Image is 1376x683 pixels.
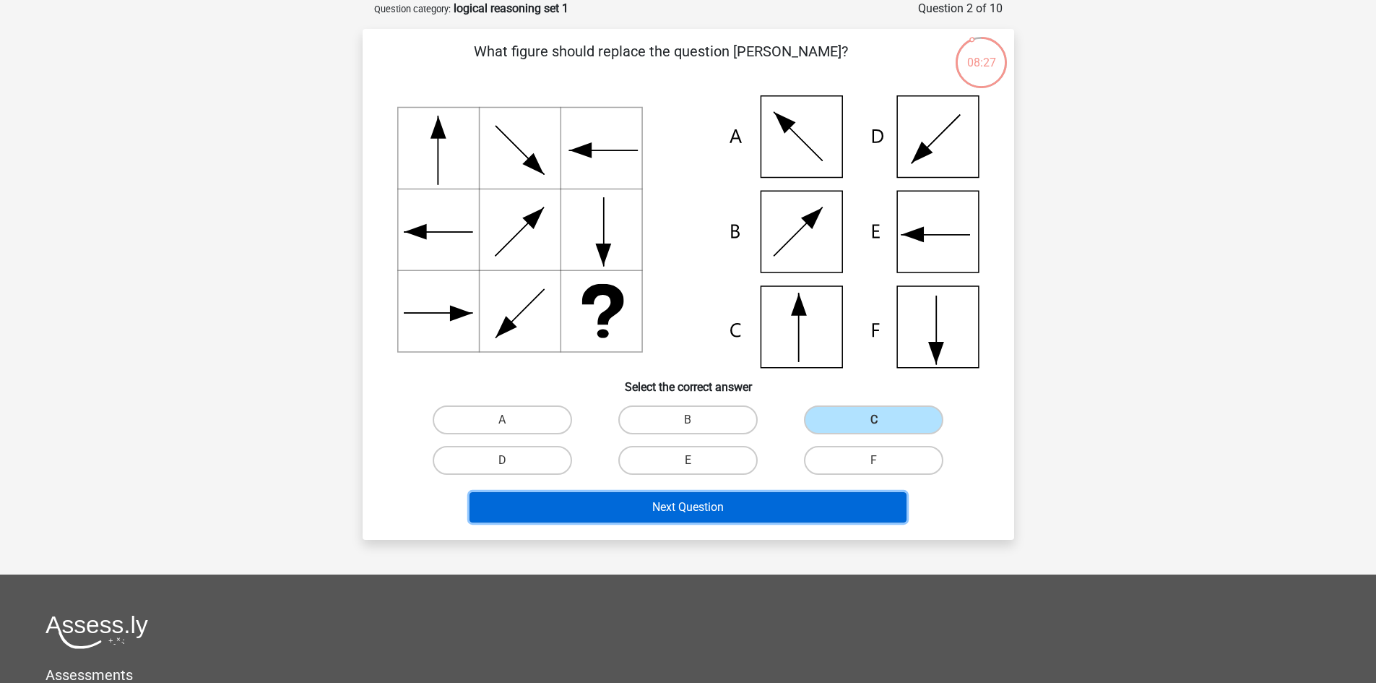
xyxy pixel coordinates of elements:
[618,405,758,434] label: B
[804,446,943,475] label: F
[954,35,1008,72] div: 08:27
[433,446,572,475] label: D
[454,1,568,15] strong: logical reasoning set 1
[386,40,937,84] p: What figure should replace the question [PERSON_NAME]?
[470,492,906,523] button: Next Question
[386,369,991,394] h6: Select the correct answer
[374,4,451,14] small: Question category:
[46,615,148,649] img: Assessly logo
[804,405,943,434] label: C
[433,405,572,434] label: A
[618,446,758,475] label: E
